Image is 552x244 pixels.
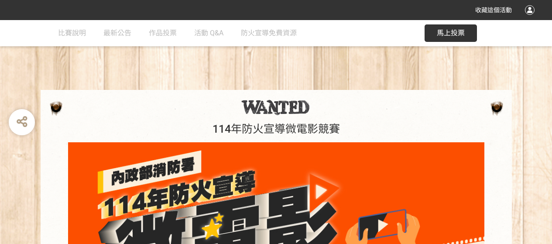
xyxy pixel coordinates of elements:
span: 作品投票 [149,29,177,37]
span: 馬上投票 [437,29,465,37]
a: 防火宣導免費資源 [241,20,297,46]
a: 比賽說明 [58,20,86,46]
button: 馬上投票 [425,24,477,42]
span: 最新公告 [103,29,131,37]
h1: 114年防火宣導微電影競賽 [49,123,503,136]
span: 比賽說明 [58,29,86,37]
a: 最新公告 [103,20,131,46]
span: 活動 Q&A [194,29,223,37]
a: 作品投票 [149,20,177,46]
span: 收藏這個活動 [475,7,512,14]
img: 114年防火宣導微電影競賽 [241,100,311,115]
a: 活動 Q&A [194,20,223,46]
span: 防火宣導免費資源 [241,29,297,37]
